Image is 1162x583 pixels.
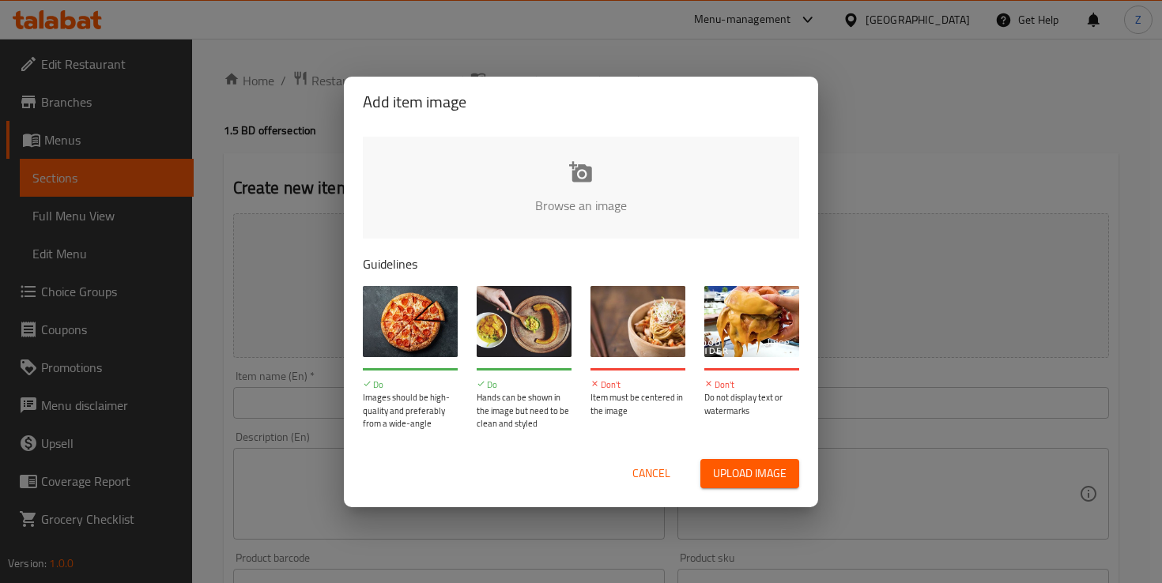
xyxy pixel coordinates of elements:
p: Don't [704,378,799,392]
p: Don't [590,378,685,392]
img: guide-img-1@3x.jpg [363,286,458,357]
span: Upload image [713,464,787,483]
p: Images should be high-quality and preferably from a wide-angle [363,391,458,431]
img: guide-img-3@3x.jpg [590,286,685,357]
span: Cancel [632,464,670,483]
p: Do [363,378,458,392]
button: Upload image [700,459,799,488]
p: Do not display text or watermarks [704,391,799,417]
p: Hands can be shown in the image but need to be clean and styled [477,391,572,431]
h2: Add item image [363,89,799,115]
img: guide-img-4@3x.jpg [704,286,799,357]
p: Item must be centered in the image [590,391,685,417]
button: Cancel [626,459,677,488]
img: guide-img-2@3x.jpg [477,286,572,357]
p: Do [477,378,572,392]
p: Guidelines [363,254,799,273]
